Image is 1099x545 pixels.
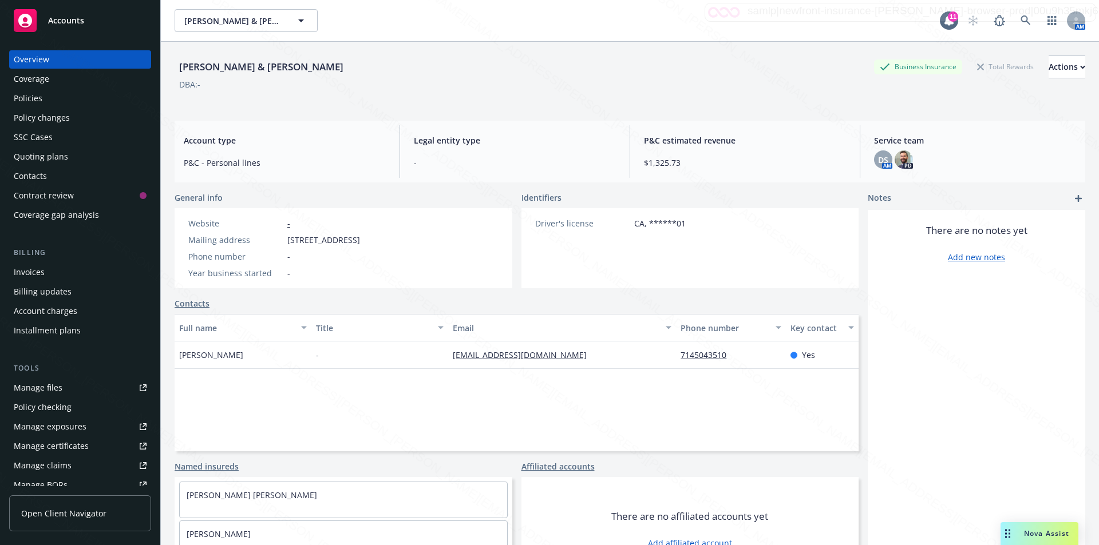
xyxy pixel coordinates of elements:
a: Quoting plans [9,148,151,166]
a: Policy checking [9,398,151,416]
span: [PERSON_NAME] & [PERSON_NAME] [184,15,283,27]
a: Named insureds [175,460,239,472]
a: Policy changes [9,109,151,127]
div: Account charges [14,302,77,320]
a: Report a Bug [988,9,1011,32]
div: Manage files [14,379,62,397]
span: - [316,349,319,361]
div: Phone number [188,250,283,262]
div: Billing updates [14,283,72,301]
span: [STREET_ADDRESS] [287,234,360,246]
span: Identifiers [521,192,562,204]
a: 7145043510 [681,349,736,360]
span: P&C estimated revenue [644,134,846,146]
div: Policy checking [14,398,72,416]
a: Manage files [9,379,151,397]
a: Accounts [9,5,151,37]
div: Contacts [14,167,47,185]
a: Search [1014,9,1037,32]
div: SSC Cases [14,128,53,146]
span: There are no affiliated accounts yet [611,510,768,523]
a: Invoices [9,263,151,281]
div: Manage certificates [14,437,89,455]
div: Email [453,322,659,334]
a: Add new notes [948,251,1005,263]
div: [PERSON_NAME] & [PERSON_NAME] [175,59,348,74]
a: [PERSON_NAME] [PERSON_NAME] [187,490,317,500]
span: - [414,157,616,169]
div: Key contact [790,322,841,334]
div: Quoting plans [14,148,68,166]
a: Policies [9,89,151,108]
div: Business Insurance [874,59,962,74]
button: Title [311,314,448,341]
span: Legal entity type [414,134,616,146]
span: General info [175,192,223,204]
a: Manage exposures [9,417,151,436]
span: Accounts [48,16,84,25]
div: Drag to move [1001,522,1015,545]
span: $1,325.73 [644,157,846,169]
div: Full name [179,322,294,334]
button: [PERSON_NAME] & [PERSON_NAME] [175,9,318,32]
span: Service team [874,134,1076,146]
a: add [1072,192,1085,205]
span: Nova Assist [1024,528,1069,538]
div: Website [188,217,283,229]
div: Title [316,322,431,334]
div: DBA: - [179,78,200,90]
div: Phone number [681,322,768,334]
div: Installment plans [14,321,81,340]
a: Contacts [9,167,151,185]
span: Yes [802,349,815,361]
button: Nova Assist [1001,522,1078,545]
span: Notes [868,192,891,205]
span: Account type [184,134,386,146]
a: Account charges [9,302,151,320]
a: Installment plans [9,321,151,340]
a: [PERSON_NAME] [187,528,251,539]
div: Invoices [14,263,45,281]
button: Full name [175,314,311,341]
a: Coverage gap analysis [9,206,151,224]
span: - [287,267,290,279]
div: Mailing address [188,234,283,246]
a: Manage claims [9,456,151,475]
img: photo [895,150,913,169]
div: Year business started [188,267,283,279]
div: Overview [14,50,49,69]
div: Driver's license [535,217,630,229]
a: Manage certificates [9,437,151,455]
div: Manage exposures [14,417,86,436]
div: Manage BORs [14,476,68,494]
span: DS [878,154,888,166]
div: Billing [9,247,151,258]
a: Contacts [175,297,209,309]
span: P&C - Personal lines [184,157,386,169]
div: Total Rewards [971,59,1039,74]
a: [EMAIL_ADDRESS][DOMAIN_NAME] [453,349,596,360]
a: SSC Cases [9,128,151,146]
span: [PERSON_NAME] [179,349,243,361]
a: Switch app [1041,9,1064,32]
button: Actions [1049,55,1085,78]
div: Coverage [14,70,49,88]
span: - [287,250,290,262]
button: Key contact [786,314,859,341]
a: Affiliated accounts [521,460,595,472]
div: Policies [14,89,42,108]
a: Coverage [9,70,151,88]
a: Start snowing [962,9,985,32]
div: 11 [948,11,958,22]
a: - [287,218,290,229]
a: Overview [9,50,151,69]
a: Contract review [9,186,151,205]
div: Contract review [14,186,74,205]
button: Email [448,314,676,341]
a: Manage BORs [9,476,151,494]
a: Billing updates [9,283,151,301]
div: Coverage gap analysis [14,206,99,224]
span: There are no notes yet [926,224,1027,237]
